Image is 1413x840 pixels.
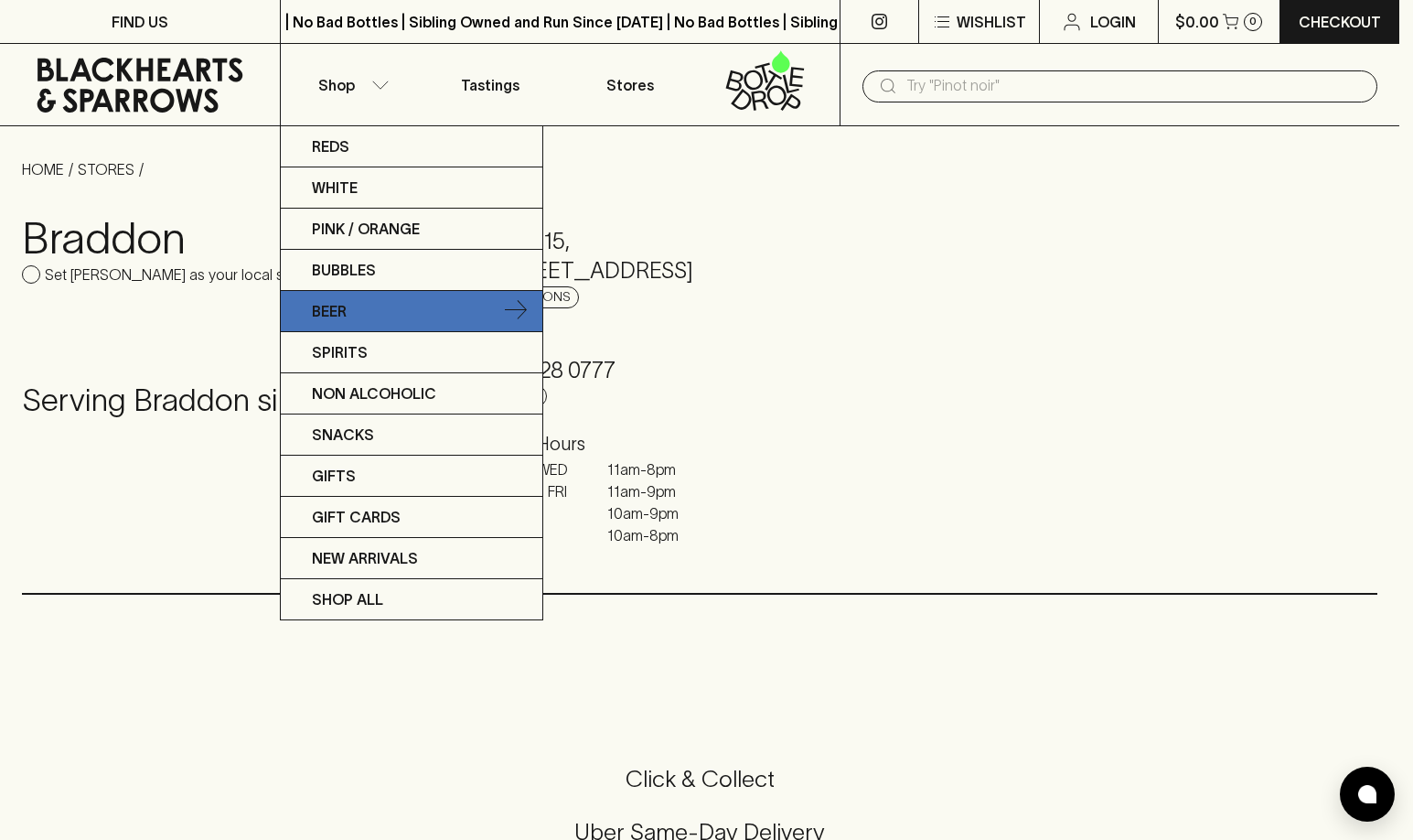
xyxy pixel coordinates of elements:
[312,341,368,363] p: Spirits
[281,332,542,373] a: Spirits
[312,300,347,322] p: Beer
[281,373,542,415] a: Non Alcoholic
[281,579,542,619] a: SHOP ALL
[312,382,436,404] p: Non Alcoholic
[312,506,401,528] p: Gift Cards
[312,259,376,281] p: Bubbles
[281,497,542,538] a: Gift Cards
[281,126,542,167] a: Reds
[281,415,542,456] a: Snacks
[312,547,418,569] p: New Arrivals
[281,167,542,209] a: White
[312,465,356,487] p: Gifts
[281,250,542,291] a: Bubbles
[312,588,383,610] p: SHOP ALL
[312,135,349,157] p: Reds
[312,424,374,446] p: Snacks
[1358,785,1376,803] img: bubble-icon
[312,218,420,240] p: Pink / Orange
[281,209,542,250] a: Pink / Orange
[281,291,542,332] a: Beer
[281,456,542,497] a: Gifts
[281,538,542,579] a: New Arrivals
[312,177,358,199] p: White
